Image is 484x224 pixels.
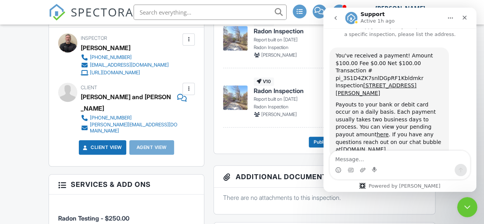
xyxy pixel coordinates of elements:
a: Client View [81,144,122,151]
h3: Additional Documents [214,166,435,188]
span: SPECTORA [71,4,134,20]
iframe: Intercom live chat [323,8,476,192]
h3: Services & Add ons [49,175,204,195]
a: SPECTORA [49,10,134,26]
div: [EMAIL_ADDRESS][DOMAIN_NAME] [90,62,169,68]
p: There are no attachments to this inspection. [223,193,426,202]
input: Search everything... [134,5,287,20]
span: Client [81,85,97,90]
a: [EMAIL_ADDRESS][DOMAIN_NAME] [81,61,169,69]
div: [PERSON_NAME] [81,42,130,54]
span: Inspector [81,35,107,41]
div: [PERSON_NAME] and [PERSON_NAME] [81,91,174,114]
div: [PERSON_NAME][EMAIL_ADDRESS][DOMAIN_NAME] [90,122,181,134]
img: The Best Home Inspection Software - Spectora [49,4,65,21]
div: [URL][DOMAIN_NAME] [90,70,140,76]
a: [URL][DOMAIN_NAME] [81,69,169,77]
span: Radon Testing - $250.00 [58,214,129,222]
div: [PHONE_NUMBER] [90,54,132,60]
iframe: Intercom live chat [457,197,477,217]
div: [PERSON_NAME] [375,5,425,12]
a: [PHONE_NUMBER] [81,54,169,61]
div: [PHONE_NUMBER] [90,115,132,121]
a: [PERSON_NAME][EMAIL_ADDRESS][DOMAIN_NAME] [81,122,181,134]
a: [PHONE_NUMBER] [81,114,181,122]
